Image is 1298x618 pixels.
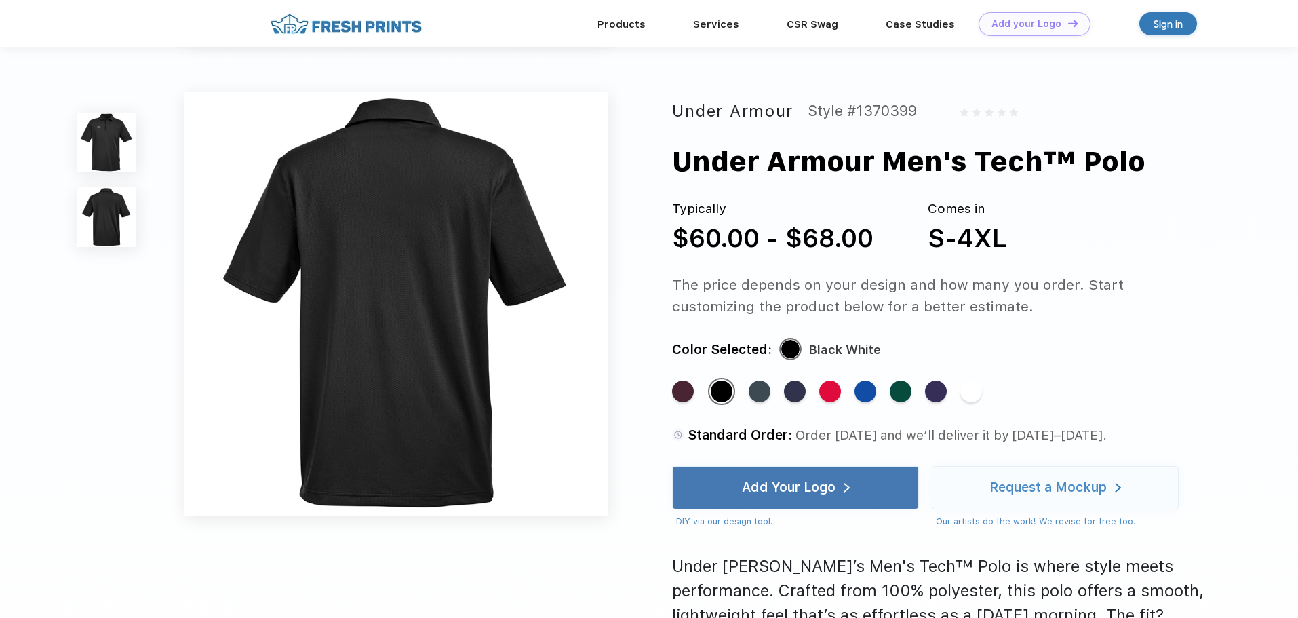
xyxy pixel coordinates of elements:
[184,92,608,516] img: func=resize&h=640
[672,141,1145,182] div: Under Armour Men's Tech™ Polo
[808,99,917,123] div: Style #1370399
[749,381,770,402] div: Stealth Grey White
[998,108,1006,116] img: gray_star.svg
[844,483,850,493] img: white arrow
[1010,108,1018,116] img: gray_star.svg
[711,381,732,402] div: Black White
[1154,16,1183,32] div: Sign in
[676,515,919,528] div: DIY via our design tool.
[972,108,981,116] img: gray_star.svg
[267,12,426,36] img: fo%20logo%202.webp
[672,381,694,402] div: Maroon White
[672,274,1204,317] div: The price depends on your design and how many you order. Start customizing the product below for ...
[77,187,136,247] img: func=resize&h=100
[795,427,1107,443] span: Order [DATE] and we’ll deliver it by [DATE]–[DATE].
[1068,20,1078,27] img: DT
[672,219,873,257] div: $60.00 - $68.00
[1115,483,1121,493] img: white arrow
[742,481,835,495] div: Add Your Logo
[854,381,876,402] div: Royal White
[936,515,1179,528] div: Our artists do the work! We revise for free too.
[890,381,911,402] div: Forest Green White
[672,199,873,219] div: Typically
[989,481,1107,495] div: Request a Mockup
[808,339,881,361] div: Black White
[688,427,792,443] span: Standard Order:
[928,219,1007,257] div: S-4XL
[991,18,1061,30] div: Add your Logo
[672,339,772,361] div: Color Selected:
[784,381,806,402] div: Midnight Navy White
[960,381,982,402] div: White Mid Grey
[597,18,646,31] a: Products
[985,108,993,116] img: gray_star.svg
[819,381,841,402] div: Red White
[928,199,1007,219] div: Comes in
[1139,12,1197,35] a: Sign in
[77,113,136,172] img: func=resize&h=100
[960,108,968,116] img: gray_star.svg
[672,99,793,123] div: Under Armour
[925,381,947,402] div: Purple White
[672,429,684,441] img: standard order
